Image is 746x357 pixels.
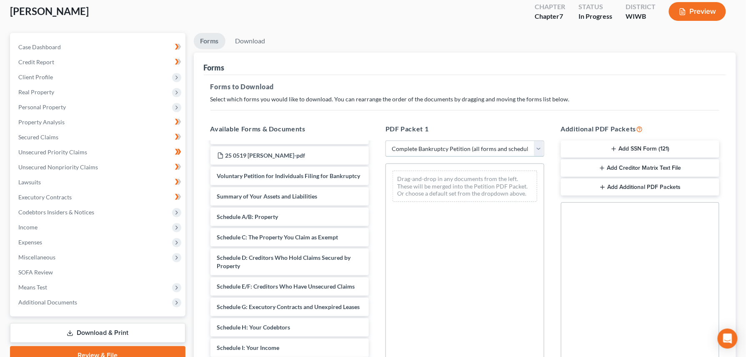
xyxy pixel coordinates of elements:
[217,303,360,310] span: Schedule G: Executory Contracts and Unexpired Leases
[561,141,720,158] button: Add SSN Form (121)
[18,194,72,201] span: Executory Contracts
[210,95,720,103] p: Select which forms you would like to download. You can rearrange the order of the documents by dr...
[229,33,272,49] a: Download
[18,269,53,276] span: SOFA Review
[12,160,185,175] a: Unsecured Nonpriority Claims
[18,88,54,96] span: Real Property
[578,2,612,12] div: Status
[12,265,185,280] a: SOFA Review
[10,323,185,343] a: Download & Print
[12,130,185,145] a: Secured Claims
[18,299,77,306] span: Additional Documents
[12,40,185,55] a: Case Dashboard
[210,124,369,134] h5: Available Forms & Documents
[718,329,738,349] div: Open Intercom Messenger
[626,12,656,21] div: WIWB
[217,193,318,200] span: Summary of Your Assets and Liabilities
[217,283,355,290] span: Schedule E/F: Creditors Who Have Unsecured Claims
[561,159,720,177] button: Add Creditor Matrix Text File
[18,239,42,246] span: Expenses
[561,124,720,134] h5: Additional PDF Packets
[18,58,54,65] span: Credit Report
[18,284,47,291] span: Means Test
[18,73,53,80] span: Client Profile
[217,324,290,331] span: Schedule H: Your Codebtors
[217,172,360,179] span: Voluntary Petition for Individuals Filing for Bankruptcy
[626,2,656,12] div: District
[18,224,38,231] span: Income
[535,2,565,12] div: Chapter
[225,152,305,159] span: 25 0519 [PERSON_NAME]-pdf
[18,178,41,186] span: Lawsuits
[18,43,61,50] span: Case Dashboard
[393,171,537,202] div: Drag-and-drop in any documents from the left. These will be merged into the Petition PDF Packet. ...
[669,2,726,21] button: Preview
[18,254,55,261] span: Miscellaneous
[535,12,565,21] div: Chapter
[12,145,185,160] a: Unsecured Priority Claims
[18,163,98,171] span: Unsecured Nonpriority Claims
[210,82,720,92] h5: Forms to Download
[386,124,544,134] h5: PDF Packet 1
[578,12,612,21] div: In Progress
[561,178,720,196] button: Add Additional PDF Packets
[217,344,280,351] span: Schedule I: Your Income
[12,175,185,190] a: Lawsuits
[12,115,185,130] a: Property Analysis
[194,33,225,49] a: Forms
[559,12,563,20] span: 7
[12,55,185,70] a: Credit Report
[204,63,225,73] div: Forms
[217,213,278,220] span: Schedule A/B: Property
[18,118,65,126] span: Property Analysis
[12,190,185,205] a: Executory Contracts
[18,133,58,141] span: Secured Claims
[217,254,351,269] span: Schedule D: Creditors Who Hold Claims Secured by Property
[18,103,66,111] span: Personal Property
[18,209,94,216] span: Codebtors Insiders & Notices
[10,5,89,17] span: [PERSON_NAME]
[18,148,87,156] span: Unsecured Priority Claims
[217,234,338,241] span: Schedule C: The Property You Claim as Exempt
